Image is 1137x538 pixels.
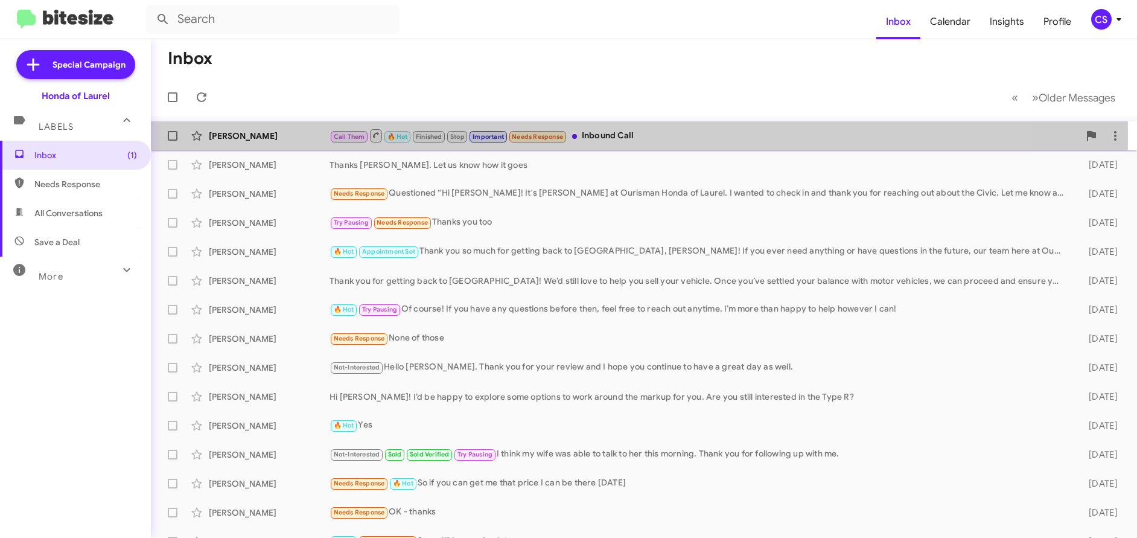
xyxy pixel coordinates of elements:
div: [PERSON_NAME] [209,507,330,519]
span: 🔥 Hot [334,306,354,313]
div: [PERSON_NAME] [209,391,330,403]
input: Search [146,5,400,34]
div: [PERSON_NAME] [209,159,330,171]
span: 🔥 Hot [334,421,354,429]
div: [DATE] [1070,391,1127,403]
span: Needs Response [334,190,385,197]
div: Thanks you too [330,216,1070,229]
span: 🔥 Hot [334,248,354,255]
div: Inbound Call [330,128,1079,143]
div: [DATE] [1070,478,1127,490]
div: [DATE] [1070,159,1127,171]
span: Save a Deal [34,236,80,248]
a: Inbox [876,4,920,39]
button: Previous [1004,85,1025,110]
span: Needs Response [334,508,385,516]
div: Yes [330,418,1070,432]
span: Try Pausing [457,450,492,458]
div: Hi [PERSON_NAME]! I’d be happy to explore some options to work around the markup for you. Are you... [330,391,1070,403]
div: [PERSON_NAME] [209,304,330,316]
div: [PERSON_NAME] [209,217,330,229]
span: Not-Interested [334,363,380,371]
a: Special Campaign [16,50,135,79]
span: Needs Response [334,479,385,487]
span: Special Campaign [53,59,126,71]
span: Needs Response [334,335,385,342]
div: [PERSON_NAME] [209,449,330,461]
div: OK - thanks [330,505,1070,519]
a: Calendar [920,4,980,39]
span: » [1032,90,1039,105]
div: [PERSON_NAME] [209,246,330,258]
span: Needs Response [34,178,137,190]
nav: Page navigation example [1005,85,1123,110]
span: (1) [127,149,137,161]
div: [PERSON_NAME] [209,275,330,287]
div: [PERSON_NAME] [209,333,330,345]
div: [DATE] [1070,188,1127,200]
div: [PERSON_NAME] [209,130,330,142]
span: Not-Interested [334,450,380,458]
span: Finished [416,133,442,141]
div: [PERSON_NAME] [209,362,330,374]
div: [DATE] [1070,507,1127,519]
div: Thanks [PERSON_NAME]. Let us know how it goes [330,159,1070,171]
div: [PERSON_NAME] [209,420,330,432]
div: Hello [PERSON_NAME]. Thank you for your review and I hope you continue to have a great day as well. [330,360,1070,374]
div: Thank you for getting back to [GEOGRAPHIC_DATA]! We’d still love to help you sell your vehicle. O... [330,275,1070,287]
div: CS [1091,9,1112,30]
div: [DATE] [1070,304,1127,316]
div: Honda of Laurel [42,90,110,102]
div: [DATE] [1070,275,1127,287]
div: [PERSON_NAME] [209,478,330,490]
div: [PERSON_NAME] [209,188,330,200]
div: [DATE] [1070,217,1127,229]
a: Insights [980,4,1034,39]
div: [DATE] [1070,420,1127,432]
div: [DATE] [1070,362,1127,374]
span: Appointment Set [362,248,415,255]
span: 🔥 Hot [387,133,408,141]
div: I think my wife was able to talk to her this morning. Thank you for following up with me. [330,447,1070,461]
button: Next [1025,85,1123,110]
div: [DATE] [1070,246,1127,258]
div: So if you can get me that price I can be there [DATE] [330,476,1070,490]
span: Sold Verified [410,450,450,458]
button: CS [1081,9,1124,30]
span: « [1011,90,1018,105]
span: Important [473,133,504,141]
span: Older Messages [1039,91,1115,104]
div: [DATE] [1070,449,1127,461]
span: Sold [388,450,402,458]
span: Needs Response [377,219,428,226]
div: [DATE] [1070,333,1127,345]
span: Stop [450,133,465,141]
span: Labels [39,121,74,132]
span: Call Them [334,133,365,141]
div: Of course! If you have any questions before then, feel free to reach out anytime. I’m more than h... [330,303,1070,316]
h1: Inbox [168,49,212,68]
span: Inbox [34,149,137,161]
div: Questioned “Hi [PERSON_NAME]! It's [PERSON_NAME] at Ourisman Honda of Laurel. I wanted to check i... [330,187,1070,200]
span: More [39,271,63,282]
span: Needs Response [512,133,563,141]
div: None of those [330,331,1070,345]
span: All Conversations [34,207,103,219]
span: Try Pausing [334,219,369,226]
div: Thank you so much for getting back to [GEOGRAPHIC_DATA], [PERSON_NAME]! If you ever need anything... [330,245,1070,258]
span: Try Pausing [362,306,397,313]
span: 🔥 Hot [393,479,413,487]
a: Profile [1034,4,1081,39]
